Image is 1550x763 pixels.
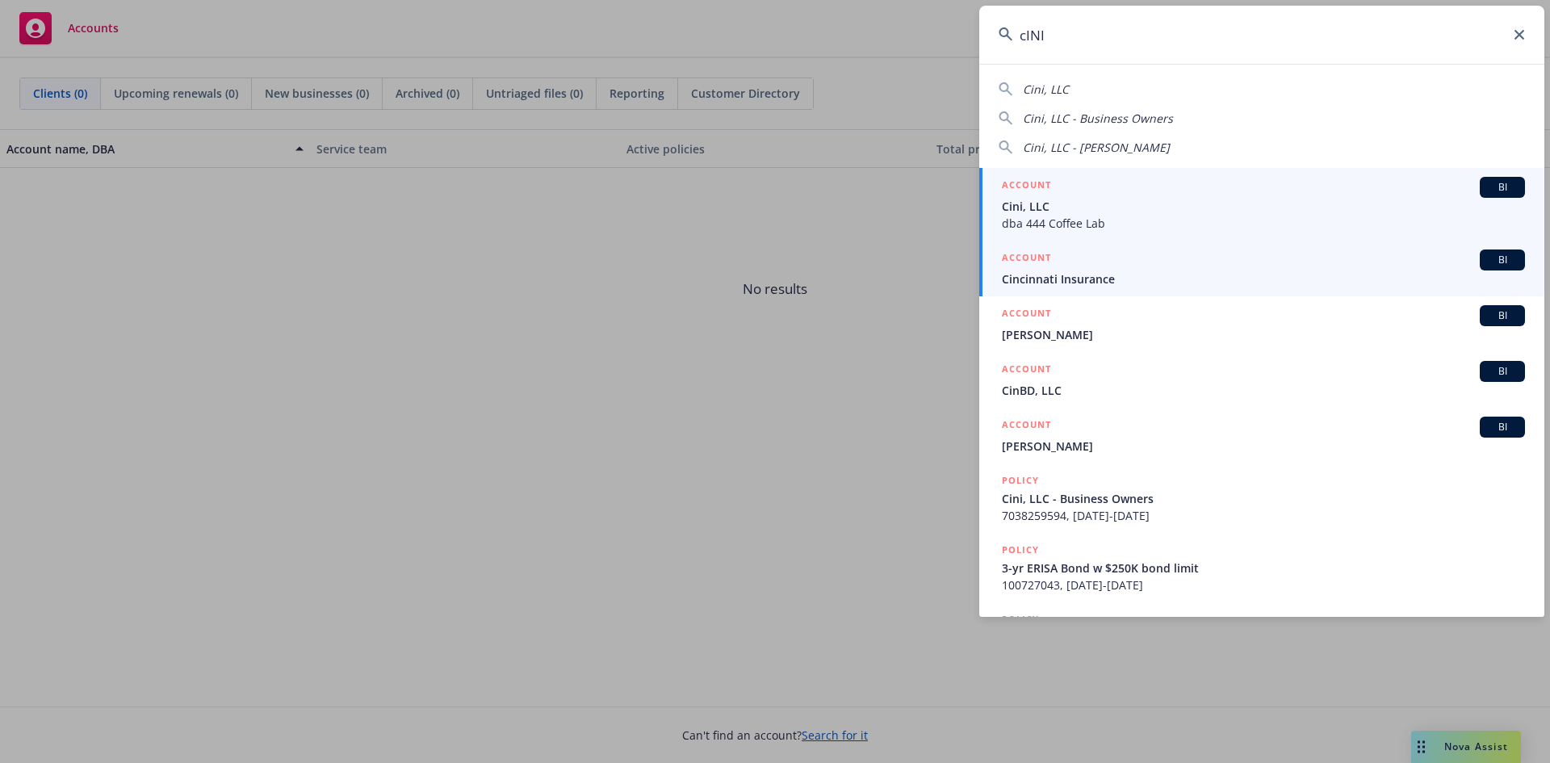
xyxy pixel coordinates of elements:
[1002,177,1051,196] h5: ACCOUNT
[1023,111,1173,126] span: Cini, LLC - Business Owners
[1486,180,1519,195] span: BI
[1002,305,1051,325] h5: ACCOUNT
[1002,417,1051,436] h5: ACCOUNT
[1486,420,1519,434] span: BI
[1002,382,1525,399] span: CinBD, LLC
[979,408,1544,463] a: ACCOUNTBI[PERSON_NAME]
[1486,253,1519,267] span: BI
[1002,611,1039,627] h5: POLICY
[1002,198,1525,215] span: Cini, LLC
[1023,140,1170,155] span: Cini, LLC - [PERSON_NAME]
[1002,576,1525,593] span: 100727043, [DATE]-[DATE]
[1002,249,1051,269] h5: ACCOUNT
[1002,542,1039,558] h5: POLICY
[1002,361,1051,380] h5: ACCOUNT
[1002,507,1525,524] span: 7038259594, [DATE]-[DATE]
[1002,326,1525,343] span: [PERSON_NAME]
[979,352,1544,408] a: ACCOUNTBICinBD, LLC
[979,168,1544,241] a: ACCOUNTBICini, LLCdba 444 Coffee Lab
[1486,308,1519,323] span: BI
[979,533,1544,602] a: POLICY3-yr ERISA Bond w $250K bond limit100727043, [DATE]-[DATE]
[979,6,1544,64] input: Search...
[979,602,1544,672] a: POLICY
[1002,560,1525,576] span: 3-yr ERISA Bond w $250K bond limit
[1002,215,1525,232] span: dba 444 Coffee Lab
[979,241,1544,296] a: ACCOUNTBICincinnati Insurance
[979,463,1544,533] a: POLICYCini, LLC - Business Owners7038259594, [DATE]-[DATE]
[1002,490,1525,507] span: Cini, LLC - Business Owners
[1002,472,1039,488] h5: POLICY
[979,296,1544,352] a: ACCOUNTBI[PERSON_NAME]
[1023,82,1069,97] span: Cini, LLC
[1486,364,1519,379] span: BI
[1002,270,1525,287] span: Cincinnati Insurance
[1002,438,1525,455] span: [PERSON_NAME]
